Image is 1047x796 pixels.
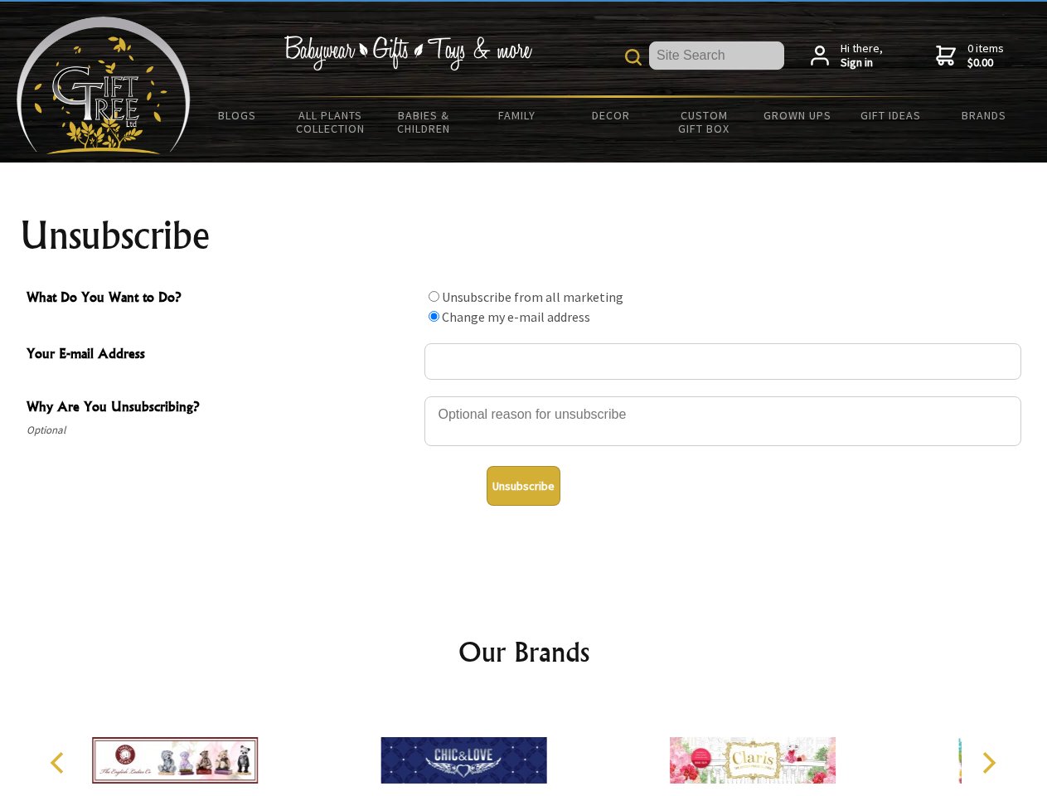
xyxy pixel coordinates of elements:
a: Custom Gift Box [657,98,751,146]
a: Hi there,Sign in [811,41,883,70]
a: Babies & Children [377,98,471,146]
h1: Unsubscribe [20,216,1028,255]
input: Your E-mail Address [424,343,1021,380]
input: What Do You Want to Do? [429,291,439,302]
strong: $0.00 [967,56,1004,70]
a: Grown Ups [750,98,844,133]
button: Next [970,745,1006,781]
textarea: Why Are You Unsubscribing? [424,396,1021,446]
a: Family [471,98,565,133]
span: Hi there, [841,41,883,70]
img: Babywear - Gifts - Toys & more [284,36,532,70]
a: All Plants Collection [284,98,378,146]
span: What Do You Want to Do? [27,287,416,311]
a: Decor [564,98,657,133]
img: Babyware - Gifts - Toys and more... [17,17,191,154]
label: Unsubscribe from all marketing [442,289,623,305]
input: Site Search [649,41,784,70]
button: Previous [41,745,78,781]
span: Your E-mail Address [27,343,416,367]
span: Why Are You Unsubscribing? [27,396,416,420]
span: 0 items [967,41,1004,70]
input: What Do You Want to Do? [429,311,439,322]
img: product search [625,49,642,66]
button: Unsubscribe [487,466,560,506]
a: Brands [938,98,1031,133]
a: BLOGS [191,98,284,133]
a: 0 items$0.00 [936,41,1004,70]
strong: Sign in [841,56,883,70]
label: Change my e-mail address [442,308,590,325]
a: Gift Ideas [844,98,938,133]
h2: Our Brands [33,632,1015,672]
span: Optional [27,420,416,440]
